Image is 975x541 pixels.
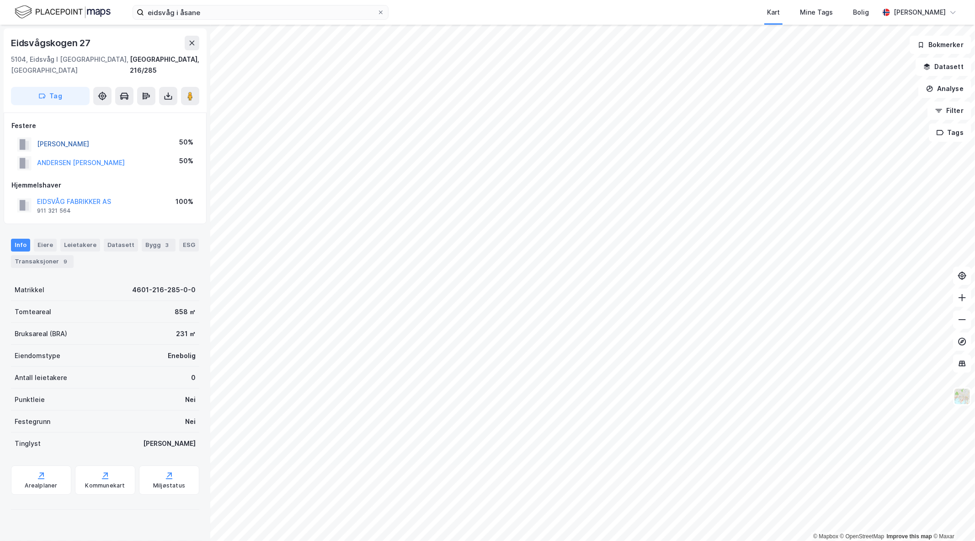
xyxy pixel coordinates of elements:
div: ESG [179,239,199,252]
div: Kontrollprogram for chat [929,497,975,541]
div: Eidsvågskogen 27 [11,36,92,50]
div: Tinglyst [15,438,41,449]
div: 5104, Eidsvåg I [GEOGRAPHIC_DATA], [GEOGRAPHIC_DATA] [11,54,130,76]
div: 0 [191,372,196,383]
div: [GEOGRAPHIC_DATA], 216/285 [130,54,199,76]
div: Matrikkel [15,284,44,295]
div: Kart [767,7,780,18]
div: Nei [185,416,196,427]
div: Info [11,239,30,252]
button: Datasett [916,58,971,76]
div: Miljøstatus [153,482,185,489]
div: Festegrunn [15,416,50,427]
div: 50% [179,137,193,148]
div: Punktleie [15,394,45,405]
div: Eiendomstype [15,350,60,361]
div: Mine Tags [800,7,833,18]
div: 231 ㎡ [176,328,196,339]
div: 911 321 564 [37,207,71,214]
div: 100% [176,196,193,207]
div: Kommunekart [85,482,125,489]
a: Improve this map [887,533,932,540]
div: Leietakere [60,239,100,252]
div: 9 [61,257,70,266]
div: Nei [185,394,196,405]
div: Tomteareal [15,306,51,317]
div: [PERSON_NAME] [143,438,196,449]
input: Søk på adresse, matrikkel, gårdeiere, leietakere eller personer [144,5,377,19]
div: Arealplaner [25,482,57,489]
div: Eiere [34,239,57,252]
a: OpenStreetMap [840,533,884,540]
div: Bygg [142,239,176,252]
div: Datasett [104,239,138,252]
button: Analyse [918,80,971,98]
div: 858 ㎡ [175,306,196,317]
a: Mapbox [813,533,838,540]
div: Bolig [853,7,869,18]
button: Tags [929,123,971,142]
img: logo.f888ab2527a4732fd821a326f86c7f29.svg [15,4,111,20]
div: 4601-216-285-0-0 [132,284,196,295]
div: Festere [11,120,199,131]
div: Bruksareal (BRA) [15,328,67,339]
div: Hjemmelshaver [11,180,199,191]
img: Z [954,388,971,405]
button: Filter [927,102,971,120]
button: Tag [11,87,90,105]
div: [PERSON_NAME] [894,7,946,18]
div: Antall leietakere [15,372,67,383]
button: Bokmerker [910,36,971,54]
iframe: Chat Widget [929,497,975,541]
div: Transaksjoner [11,255,74,268]
div: 3 [163,241,172,250]
div: Enebolig [168,350,196,361]
div: 50% [179,155,193,166]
